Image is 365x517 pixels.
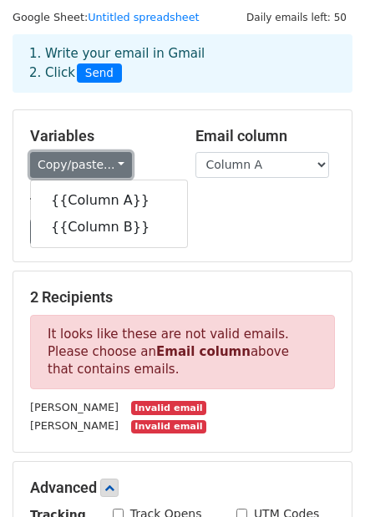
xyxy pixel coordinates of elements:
small: [PERSON_NAME] [30,401,119,413]
a: {{Column B}} [31,214,187,241]
h5: Advanced [30,479,335,497]
h5: Email column [195,127,336,145]
a: {{Column A}} [31,187,187,214]
a: Untitled spreadsheet [88,11,199,23]
a: Copy/paste... [30,152,132,178]
h5: Variables [30,127,170,145]
iframe: Chat Widget [281,437,365,517]
div: 1. Write your email in Gmail 2. Click [17,44,348,83]
a: Daily emails left: 50 [241,11,352,23]
small: Invalid email [131,401,206,415]
small: [PERSON_NAME] [30,419,119,432]
p: It looks like these are not valid emails. Please choose an above that contains emails. [30,315,335,389]
strong: Email column [156,344,251,359]
span: Send [77,63,122,84]
h5: 2 Recipients [30,288,335,307]
span: Daily emails left: 50 [241,8,352,27]
small: Google Sheet: [13,11,200,23]
small: Invalid email [131,420,206,434]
